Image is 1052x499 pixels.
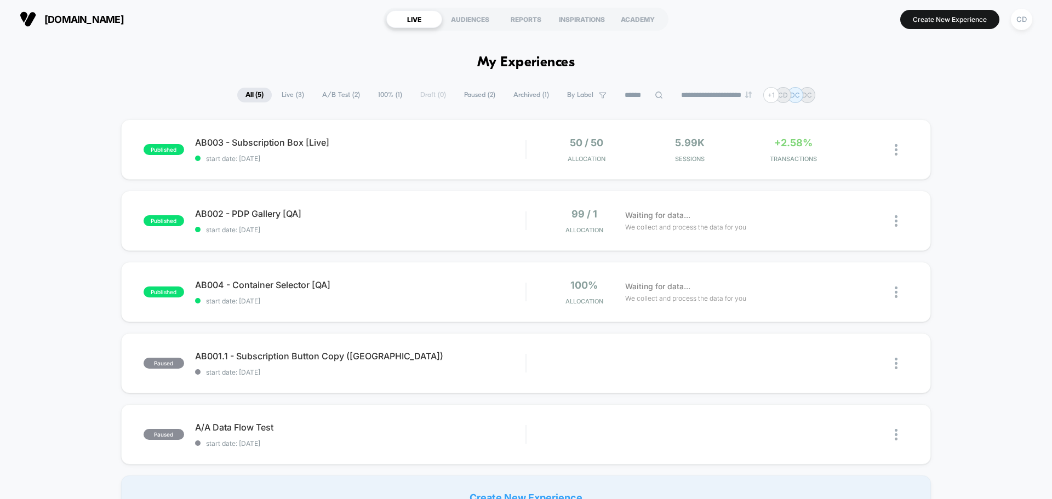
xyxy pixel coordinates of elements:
button: Create New Experience [900,10,999,29]
span: All ( 5 ) [237,88,272,102]
div: REPORTS [498,10,554,28]
span: Paused ( 2 ) [456,88,504,102]
div: + 1 [763,87,779,103]
img: close [895,286,897,298]
span: TRANSACTIONS [744,155,842,163]
span: 100% [570,279,598,291]
img: close [895,144,897,156]
span: Allocation [565,297,603,305]
p: DC [790,91,800,99]
div: AUDIENCES [442,10,498,28]
span: 50 / 50 [570,137,603,148]
div: ACADEMY [610,10,666,28]
img: close [895,358,897,369]
span: By Label [567,91,593,99]
p: CD [778,91,788,99]
span: Waiting for data... [625,280,690,292]
span: Archived ( 1 ) [505,88,557,102]
span: Waiting for data... [625,209,690,221]
img: close [895,215,897,227]
span: We collect and process the data for you [625,222,746,232]
span: published [144,286,184,297]
span: paused [144,358,184,369]
span: 5.99k [675,137,705,148]
img: end [745,91,752,98]
span: Allocation [565,226,603,234]
span: 100% ( 1 ) [370,88,410,102]
span: start date: [DATE] [195,226,525,234]
div: LIVE [386,10,442,28]
span: paused [144,429,184,440]
span: start date: [DATE] [195,439,525,448]
h1: My Experiences [477,55,575,71]
img: close [895,429,897,440]
span: +2.58% [774,137,813,148]
div: CD [1011,9,1032,30]
span: AB004 - Container Selector [QA] [195,279,525,290]
span: AB002 - PDP Gallery [QA] [195,208,525,219]
span: published [144,215,184,226]
span: Allocation [568,155,605,163]
span: A/B Test ( 2 ) [314,88,368,102]
button: CD [1008,8,1036,31]
span: start date: [DATE] [195,154,525,163]
span: AB001.1 - Subscription Button Copy ([GEOGRAPHIC_DATA]) [195,351,525,362]
img: Visually logo [20,11,36,27]
button: [DOMAIN_NAME] [16,10,127,28]
span: We collect and process the data for you [625,293,746,303]
span: 99 / 1 [571,208,597,220]
span: Live ( 3 ) [273,88,312,102]
span: published [144,144,184,155]
span: [DOMAIN_NAME] [44,14,124,25]
span: start date: [DATE] [195,297,525,305]
span: start date: [DATE] [195,368,525,376]
span: AB003 - Subscription Box [Live] [195,137,525,148]
span: A/A Data Flow Test [195,422,525,433]
p: DC [802,91,812,99]
span: Sessions [641,155,739,163]
div: INSPIRATIONS [554,10,610,28]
